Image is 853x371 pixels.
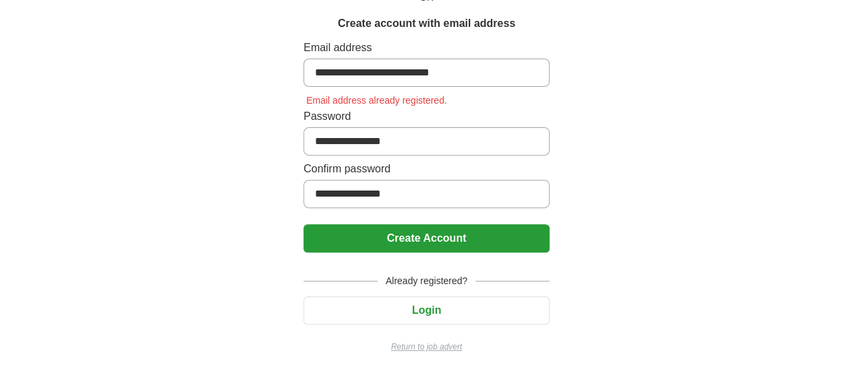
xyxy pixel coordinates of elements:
[303,161,550,177] label: Confirm password
[303,40,550,56] label: Email address
[303,341,550,353] a: Return to job advert
[303,95,450,106] span: Email address already registered.
[303,108,550,125] label: Password
[378,274,475,288] span: Already registered?
[303,296,550,325] button: Login
[303,224,550,252] button: Create Account
[338,15,515,32] h1: Create account with email address
[303,304,550,316] a: Login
